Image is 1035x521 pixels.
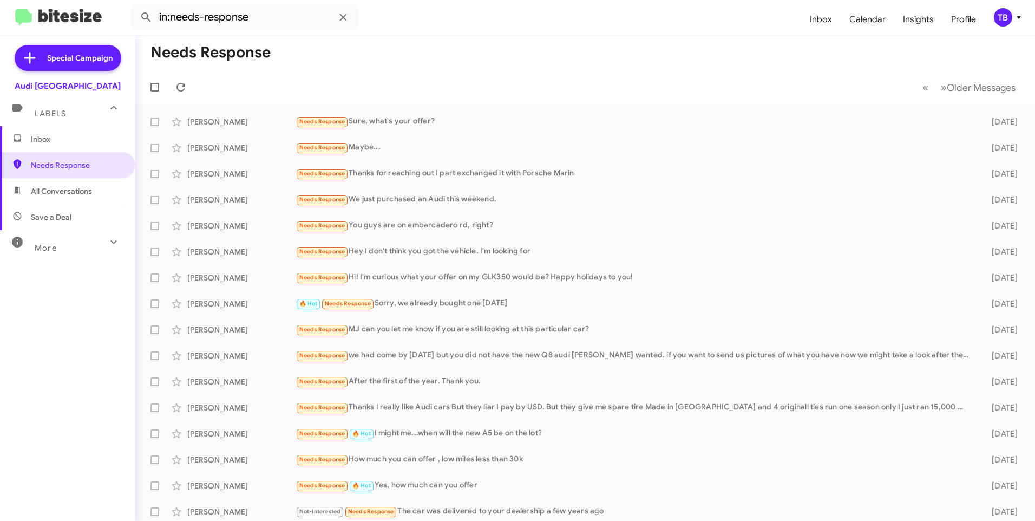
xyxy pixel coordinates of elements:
[299,196,345,203] span: Needs Response
[296,427,974,440] div: I might me...when will the new A5 be on the lot?
[296,219,974,232] div: You guys are on embarcadero rd, right?
[296,349,974,362] div: we had come by [DATE] but you did not have the new Q8 audi [PERSON_NAME] wanted. if you want to s...
[299,430,345,437] span: Needs Response
[15,45,121,71] a: Special Campaign
[352,430,371,437] span: 🔥 Hot
[187,402,296,413] div: [PERSON_NAME]
[974,168,1026,179] div: [DATE]
[348,508,394,515] span: Needs Response
[974,402,1026,413] div: [DATE]
[296,505,974,518] div: The car was delivered to your dealership a few years ago
[296,479,974,492] div: Yes, how much can you offer
[187,220,296,231] div: [PERSON_NAME]
[187,298,296,309] div: [PERSON_NAME]
[299,404,345,411] span: Needs Response
[131,4,358,30] input: Search
[352,482,371,489] span: 🔥 Hot
[296,375,974,388] div: After the first of the year. Thank you.
[150,44,271,61] h1: Needs Response
[31,160,123,171] span: Needs Response
[31,134,123,145] span: Inbox
[974,324,1026,335] div: [DATE]
[296,297,974,310] div: Sorry, we already bought one [DATE]
[31,186,92,197] span: All Conversations
[299,222,345,229] span: Needs Response
[974,220,1026,231] div: [DATE]
[296,245,974,258] div: Hey I don't think you got the vehicle. I'm looking for
[974,142,1026,153] div: [DATE]
[974,272,1026,283] div: [DATE]
[299,378,345,385] span: Needs Response
[187,428,296,439] div: [PERSON_NAME]
[325,300,371,307] span: Needs Response
[985,8,1023,27] button: TB
[947,82,1016,94] span: Older Messages
[299,248,345,255] span: Needs Response
[47,53,113,63] span: Special Campaign
[187,376,296,387] div: [PERSON_NAME]
[974,350,1026,361] div: [DATE]
[296,401,974,414] div: Thanks I really like Audi cars But they liar I pay by USD. But they give me spare tire Made in [G...
[187,246,296,257] div: [PERSON_NAME]
[296,115,974,128] div: Sure, what's your offer?
[187,350,296,361] div: [PERSON_NAME]
[296,453,974,466] div: How much you can offer , low miles less than 30k
[974,194,1026,205] div: [DATE]
[15,81,121,92] div: Audi [GEOGRAPHIC_DATA]
[187,480,296,491] div: [PERSON_NAME]
[934,76,1022,99] button: Next
[296,141,974,154] div: Maybe...
[299,326,345,333] span: Needs Response
[296,167,974,180] div: Thanks for reaching out I part exchanged it with Porsche Marin
[974,480,1026,491] div: [DATE]
[296,271,974,284] div: Hi! I'm curious what your offer on my GLK350 would be? Happy holidays to you!
[916,76,935,99] button: Previous
[35,243,57,253] span: More
[299,508,341,515] span: Not-Interested
[974,246,1026,257] div: [DATE]
[187,194,296,205] div: [PERSON_NAME]
[299,170,345,177] span: Needs Response
[299,274,345,281] span: Needs Response
[299,482,345,489] span: Needs Response
[187,116,296,127] div: [PERSON_NAME]
[841,4,894,35] a: Calendar
[187,506,296,517] div: [PERSON_NAME]
[187,272,296,283] div: [PERSON_NAME]
[296,323,974,336] div: MJ can you let me know if you are still looking at this particular car?
[942,4,985,35] a: Profile
[299,300,318,307] span: 🔥 Hot
[187,168,296,179] div: [PERSON_NAME]
[35,109,66,119] span: Labels
[299,118,345,125] span: Needs Response
[299,456,345,463] span: Needs Response
[974,376,1026,387] div: [DATE]
[801,4,841,35] a: Inbox
[187,142,296,153] div: [PERSON_NAME]
[974,428,1026,439] div: [DATE]
[187,454,296,465] div: [PERSON_NAME]
[922,81,928,94] span: «
[894,4,942,35] a: Insights
[31,212,71,223] span: Save a Deal
[974,298,1026,309] div: [DATE]
[974,116,1026,127] div: [DATE]
[296,193,974,206] div: We just purchased an Audi this weekend.
[299,352,345,359] span: Needs Response
[974,454,1026,465] div: [DATE]
[941,81,947,94] span: »
[994,8,1012,27] div: TB
[916,76,1022,99] nav: Page navigation example
[187,324,296,335] div: [PERSON_NAME]
[974,506,1026,517] div: [DATE]
[299,144,345,151] span: Needs Response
